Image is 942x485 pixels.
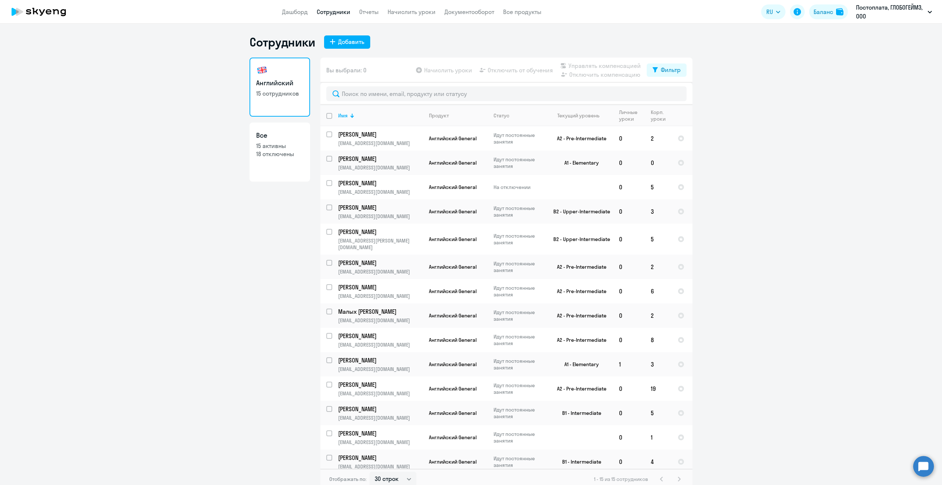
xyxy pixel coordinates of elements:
[429,458,477,465] span: Английский General
[544,450,613,474] td: B1 - Intermediate
[338,268,423,275] p: [EMAIL_ADDRESS][DOMAIN_NAME]
[338,356,423,364] a: [PERSON_NAME]
[544,376,613,401] td: A2 - Pre-Intermediate
[645,425,672,450] td: 1
[494,431,544,444] p: Идут постоянные занятия
[814,7,833,16] div: Баланс
[338,179,422,187] p: [PERSON_NAME]
[256,131,303,140] h3: Все
[557,112,599,119] div: Текущий уровень
[338,155,423,163] a: [PERSON_NAME]
[645,199,672,224] td: 3
[544,328,613,352] td: A2 - Pre-Intermediate
[338,112,423,119] div: Имя
[338,130,423,138] a: [PERSON_NAME]
[338,155,422,163] p: [PERSON_NAME]
[613,151,645,175] td: 0
[338,307,422,316] p: Малых [PERSON_NAME]
[503,8,542,16] a: Все продукты
[613,450,645,474] td: 0
[429,184,477,190] span: Английский General
[494,205,544,218] p: Идут постоянные занятия
[256,64,268,76] img: english
[429,208,477,215] span: Английский General
[256,142,303,150] p: 15 активны
[651,109,671,122] div: Корп. уроки
[429,312,477,319] span: Английский General
[429,159,477,166] span: Английский General
[250,35,315,49] h1: Сотрудники
[494,358,544,371] p: Идут постоянные занятия
[613,224,645,255] td: 0
[359,8,379,16] a: Отчеты
[645,303,672,328] td: 2
[645,376,672,401] td: 19
[429,410,477,416] span: Английский General
[494,333,544,347] p: Идут постоянные занятия
[338,332,423,340] a: [PERSON_NAME]
[388,8,436,16] a: Начислить уроки
[645,175,672,199] td: 5
[338,112,348,119] div: Имя
[651,109,666,122] div: Корп. уроки
[494,382,544,395] p: Идут постоянные занятия
[256,150,303,158] p: 18 отключены
[661,65,681,74] div: Фильтр
[338,381,423,389] a: [PERSON_NAME]
[494,455,544,468] p: Идут постоянные занятия
[338,366,423,372] p: [EMAIL_ADDRESS][DOMAIN_NAME]
[619,109,638,122] div: Личные уроки
[809,4,848,19] button: Балансbalance
[338,37,364,46] div: Добавить
[338,454,423,462] a: [PERSON_NAME]
[544,401,613,425] td: B1 - Intermediate
[256,89,303,97] p: 15 сотрудников
[338,130,422,138] p: [PERSON_NAME]
[429,361,477,368] span: Английский General
[494,406,544,420] p: Идут постоянные занятия
[250,123,310,182] a: Все15 активны18 отключены
[613,175,645,199] td: 0
[256,78,303,88] h3: Английский
[613,255,645,279] td: 0
[338,341,423,348] p: [EMAIL_ADDRESS][DOMAIN_NAME]
[326,66,367,75] span: Вы выбрали: 0
[645,151,672,175] td: 0
[544,255,613,279] td: A2 - Pre-Intermediate
[444,8,494,16] a: Документооборот
[338,164,423,171] p: [EMAIL_ADDRESS][DOMAIN_NAME]
[338,429,423,437] a: [PERSON_NAME]
[613,328,645,352] td: 0
[494,285,544,298] p: Идут постоянные занятия
[494,260,544,274] p: Идут постоянные занятия
[544,352,613,376] td: A1 - Elementary
[338,189,423,195] p: [EMAIL_ADDRESS][DOMAIN_NAME]
[852,3,936,21] button: Постоплата, ГЛОБОГЕЙМЗ, ООО
[766,7,773,16] span: RU
[429,264,477,270] span: Английский General
[494,309,544,322] p: Идут постоянные занятия
[613,376,645,401] td: 0
[619,109,644,122] div: Личные уроки
[856,3,925,21] p: Постоплата, ГЛОБОГЕЙМЗ, ООО
[544,199,613,224] td: B2 - Upper-Intermediate
[613,352,645,376] td: 1
[429,288,477,295] span: Английский General
[550,112,613,119] div: Текущий уровень
[338,228,423,236] a: [PERSON_NAME]
[338,390,423,397] p: [EMAIL_ADDRESS][DOMAIN_NAME]
[494,112,544,119] div: Статус
[317,8,350,16] a: Сотрудники
[836,8,843,16] img: balance
[338,203,423,211] a: [PERSON_NAME]
[338,203,422,211] p: [PERSON_NAME]
[429,337,477,343] span: Английский General
[544,279,613,303] td: A2 - Pre-Intermediate
[338,415,423,421] p: [EMAIL_ADDRESS][DOMAIN_NAME]
[613,279,645,303] td: 0
[647,63,687,77] button: Фильтр
[613,303,645,328] td: 0
[326,86,687,101] input: Поиск по имени, email, продукту или статусу
[324,35,370,49] button: Добавить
